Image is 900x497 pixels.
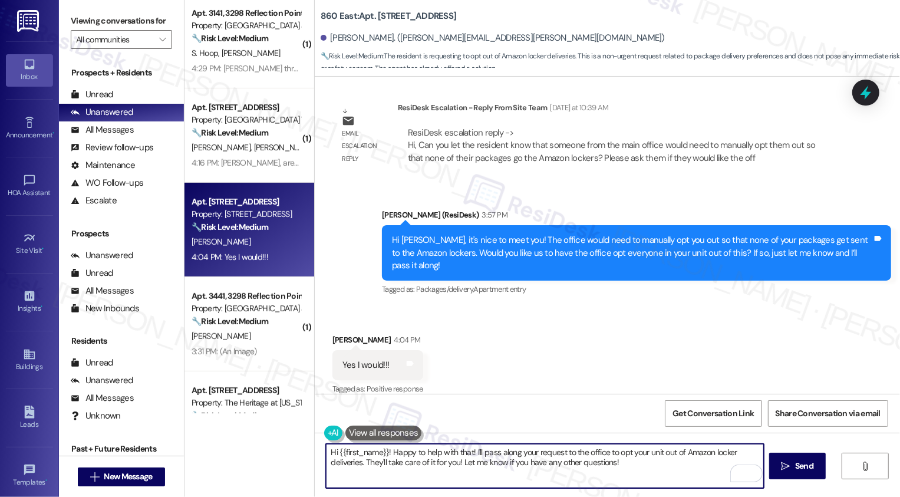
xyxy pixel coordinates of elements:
[59,335,184,347] div: Residents
[416,284,473,294] span: Packages/delivery ,
[192,142,254,153] span: [PERSON_NAME]
[192,157,339,168] div: 4:16 PM: [PERSON_NAME], are you a robot?
[192,236,250,247] span: [PERSON_NAME]
[473,284,526,294] span: Apartment entry
[192,127,268,138] strong: 🔧 Risk Level: Medium
[71,141,153,154] div: Review follow-ups
[342,127,388,165] div: Email escalation reply
[192,410,268,421] strong: 🔧 Risk Level: Medium
[6,402,53,434] a: Leads
[192,290,301,302] div: Apt. 3441, 3298 Reflection Pointe
[398,101,842,118] div: ResiDesk Escalation - Reply From Site Team
[192,316,268,327] strong: 🔧 Risk Level: Medium
[192,397,301,409] div: Property: The Heritage at [US_STATE]
[769,453,826,479] button: Send
[6,54,53,86] a: Inbox
[192,222,268,232] strong: 🔧 Risk Level: Medium
[71,302,139,315] div: New Inbounds
[71,159,136,172] div: Maintenance
[342,359,390,371] div: Yes I would!!!
[71,374,133,387] div: Unanswered
[6,460,53,492] a: Templates •
[548,101,609,114] div: [DATE] at 10:39 AM
[192,114,301,126] div: Property: [GEOGRAPHIC_DATA] Townhomes
[71,106,133,119] div: Unanswered
[159,35,166,44] i: 
[192,208,301,220] div: Property: [STREET_ADDRESS]
[59,67,184,79] div: Prospects + Residents
[382,281,891,298] div: Tagged as:
[192,302,301,315] div: Property: [GEOGRAPHIC_DATA] at [GEOGRAPHIC_DATA]
[332,334,423,350] div: [PERSON_NAME]
[192,33,268,44] strong: 🔧 Risk Level: Medium
[71,267,113,279] div: Unread
[479,209,507,221] div: 3:57 PM
[192,196,301,208] div: Apt. [STREET_ADDRESS]
[76,30,153,49] input: All communities
[59,443,184,455] div: Past + Future Residents
[326,444,764,488] textarea: To enrich screen reader interactions, please activate Accessibility in Grammarly extension settings
[59,228,184,240] div: Prospects
[71,285,134,297] div: All Messages
[45,476,47,485] span: •
[665,400,761,427] button: Get Conversation Link
[71,88,113,101] div: Unread
[321,10,457,22] b: 860 East: Apt. [STREET_ADDRESS]
[392,234,872,272] div: Hi [PERSON_NAME], it's nice to meet you! The office would need to manually opt you out so that no...
[6,228,53,260] a: Site Visit •
[71,195,117,207] div: Escalate
[6,170,53,202] a: HOA Assistant
[6,344,53,376] a: Buildings
[321,51,383,61] strong: 🔧 Risk Level: Medium
[17,10,41,32] img: ResiDesk Logo
[367,384,423,394] span: Positive response
[71,410,121,422] div: Unknown
[71,12,172,30] label: Viewing conversations for
[192,384,301,397] div: Apt. [STREET_ADDRESS]
[104,470,152,483] span: New Message
[192,101,301,114] div: Apt. [STREET_ADDRESS]
[391,334,420,346] div: 4:04 PM
[222,48,281,58] span: [PERSON_NAME]
[672,407,754,420] span: Get Conversation Link
[71,392,134,404] div: All Messages
[71,357,113,369] div: Unread
[382,209,891,225] div: [PERSON_NAME] (ResiDesk)
[90,472,99,482] i: 
[192,7,301,19] div: Apt. 3141, 3298 Reflection Pointe
[78,468,165,486] button: New Message
[768,400,888,427] button: Share Conversation via email
[42,245,44,253] span: •
[71,177,143,189] div: WO Follow-ups
[321,50,900,75] span: : The resident is requesting to opt out of Amazon locker deliveries. This is a non-urgent request...
[795,460,813,472] span: Send
[782,462,790,471] i: 
[321,32,665,44] div: [PERSON_NAME]. ([PERSON_NAME][EMAIL_ADDRESS][PERSON_NAME][DOMAIN_NAME])
[253,142,312,153] span: [PERSON_NAME]
[6,286,53,318] a: Insights •
[52,129,54,137] span: •
[332,380,423,397] div: Tagged as:
[192,19,301,32] div: Property: [GEOGRAPHIC_DATA] at [GEOGRAPHIC_DATA]
[71,124,134,136] div: All Messages
[192,63,358,74] div: 4:29 PM: [PERSON_NAME] threw the items away
[192,48,222,58] span: S. Hoop
[41,302,42,311] span: •
[71,249,133,262] div: Unanswered
[408,127,816,164] div: ResiDesk escalation reply -> Hi, Can you let the resident know that someone from the main office ...
[192,252,268,262] div: 4:04 PM: Yes I would!!!
[776,407,881,420] span: Share Conversation via email
[192,346,257,357] div: 3:31 PM: (An Image)
[192,331,250,341] span: [PERSON_NAME]
[861,462,870,471] i: 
